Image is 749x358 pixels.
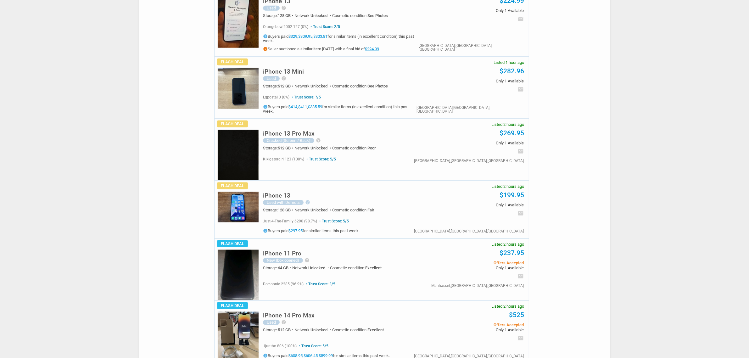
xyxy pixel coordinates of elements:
[365,266,382,270] span: Excellent
[281,5,286,10] i: help
[263,282,304,286] span: docloonie 2285 (96.9%)
[367,84,388,88] span: See Photos
[217,182,248,189] span: Flash Deal
[263,353,268,358] i: info
[305,157,336,161] span: Trust Score: 5/5
[419,44,524,51] div: [GEOGRAPHIC_DATA],[GEOGRAPHIC_DATA],[GEOGRAPHIC_DATA]
[263,25,308,29] span: orangebowl2002 127 (0%)
[367,13,388,18] span: See Photos
[263,266,292,270] div: Storage:
[263,47,419,51] h5: Seller auctioned a similar item [DATE] with a final bid of .
[263,34,419,43] h5: Buyers paid , , for similar items (in excellent condition) this past week.
[263,353,390,358] h5: Buyers paid , , for similar items this past week.
[517,273,524,279] i: email
[310,208,327,212] span: Unlocked
[500,67,524,75] a: $282.96
[218,68,259,109] img: s-l225.jpg
[292,266,330,270] div: Network:
[298,34,312,39] a: $309.95
[263,138,314,143] div: Cracked (Screen / Back)
[305,200,310,205] i: help
[263,6,280,11] div: Used
[429,141,523,145] span: Only 1 Available
[278,84,291,88] span: 512 GB
[263,252,301,256] a: iPhone 11 Pro
[332,146,376,150] div: Cosmetic condition:
[278,327,291,332] span: 512 GB
[491,184,524,188] span: Listed 2 hours ago
[263,320,280,325] div: Used
[429,266,523,270] span: Only 1 Available
[332,328,384,332] div: Cosmetic condition:
[288,228,303,233] a: $297.95
[416,106,524,113] div: [GEOGRAPHIC_DATA],[GEOGRAPHIC_DATA],[GEOGRAPHIC_DATA]
[308,104,322,109] a: $385.59
[517,86,524,92] i: email
[263,146,294,150] div: Storage:
[288,104,297,109] a: $414
[263,104,416,113] h5: Buyers paid , , for similar items (in excellent condition) this past week.
[218,130,259,180] img: s-l225.jpg
[217,59,248,65] span: Flash Deal
[263,194,290,199] a: iPhone 13
[263,76,280,81] div: Used
[263,47,268,51] i: info
[304,353,318,358] a: $606.45
[414,229,524,233] div: [GEOGRAPHIC_DATA],[GEOGRAPHIC_DATA],[GEOGRAPHIC_DATA]
[281,76,286,81] i: help
[318,219,349,223] span: Trust Score: 5/5
[263,228,268,233] i: info
[431,284,524,288] div: Manhasset,[GEOGRAPHIC_DATA],[GEOGRAPHIC_DATA]
[288,353,303,358] a: $608.95
[414,354,524,358] div: [GEOGRAPHIC_DATA],[GEOGRAPHIC_DATA],[GEOGRAPHIC_DATA]
[294,146,332,150] div: Network:
[263,132,315,137] a: iPhone 13 Pro Max
[305,282,335,286] span: Trust Score: 3/5
[263,69,304,75] h5: iPhone 13 Mini
[310,146,327,150] span: Unlocked
[288,34,297,39] a: $329
[500,129,524,137] a: $269.95
[218,192,259,223] img: s-l225.jpg
[313,34,327,39] a: $303.81
[429,79,523,83] span: Only 1 Available
[429,203,523,207] span: Only 1 Available
[263,14,294,18] div: Storage:
[414,159,524,163] div: [GEOGRAPHIC_DATA],[GEOGRAPHIC_DATA],[GEOGRAPHIC_DATA]
[281,320,286,325] i: help
[319,353,333,358] a: $599.99
[278,266,288,270] span: 64 GB
[494,60,524,64] span: Listed 1 hour ago
[316,138,321,143] i: help
[298,104,307,109] a: $411
[517,16,524,22] i: email
[429,8,523,13] span: Only 1 Available
[263,104,268,109] i: info
[218,250,259,300] img: s-l225.jpg
[263,219,317,223] span: just-4-the-family 6290 (98.7%)
[263,312,315,318] h5: iPhone 14 Pro Max
[491,304,524,308] span: Listed 2 hours ago
[263,84,294,88] div: Storage:
[263,328,294,332] div: Storage:
[294,14,332,18] div: Network:
[429,323,523,327] span: Offers Accepted
[263,208,294,212] div: Storage:
[294,208,332,212] div: Network:
[298,344,328,348] span: Trust Score: 5/5
[310,13,327,18] span: Unlocked
[263,344,297,348] span: jjuntho 806 (100%)
[263,314,315,318] a: iPhone 14 Pro Max
[263,34,268,39] i: info
[305,258,310,263] i: help
[308,266,325,270] span: Unlocked
[367,327,384,332] span: Excellent
[367,208,374,212] span: Fair
[517,210,524,216] i: email
[310,327,327,332] span: Unlocked
[263,157,304,161] span: kikigatorgirl 123 (100%)
[263,250,301,256] h5: iPhone 11 Pro
[367,146,376,150] span: Poor
[294,328,332,332] div: Network:
[217,302,248,309] span: Flash Deal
